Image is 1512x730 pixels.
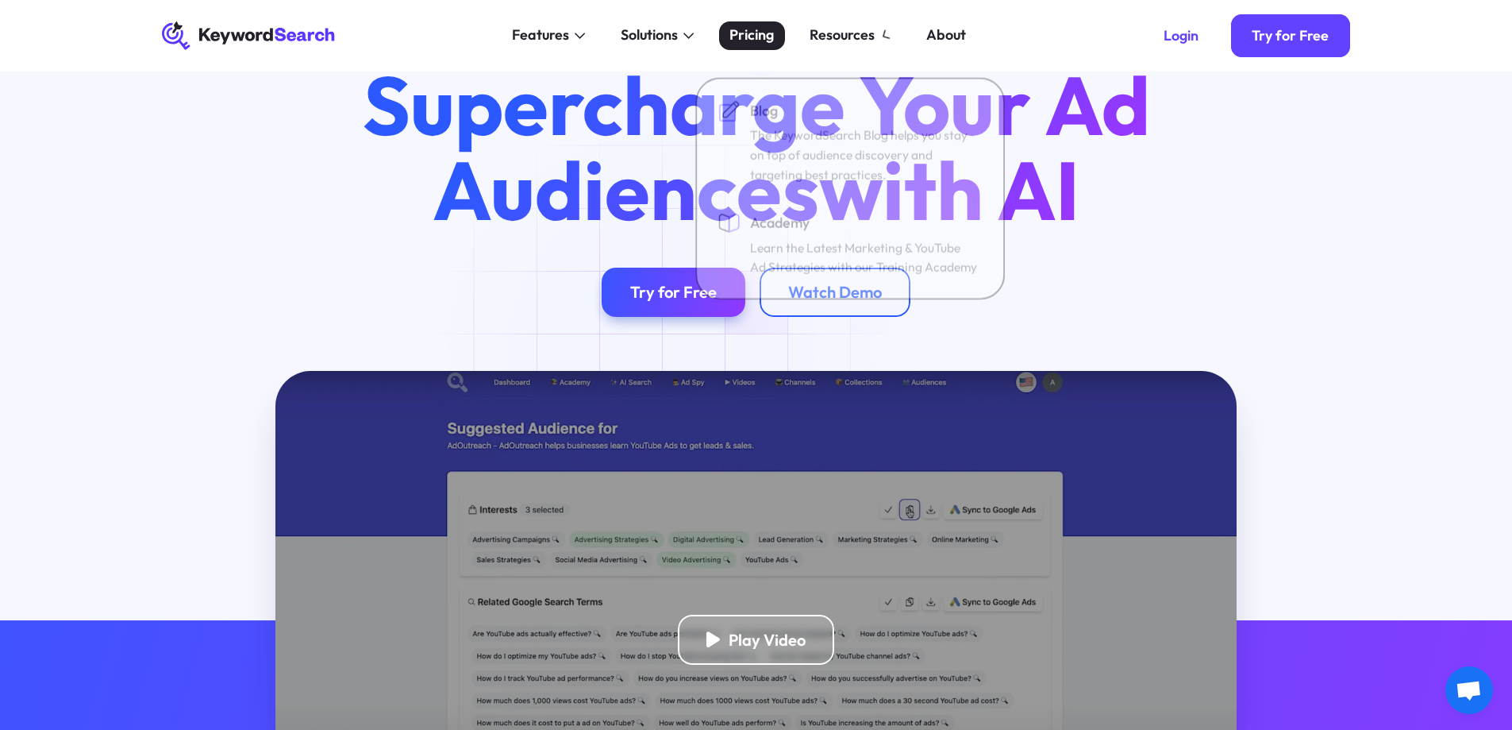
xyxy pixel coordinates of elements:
div: Resources [810,25,875,46]
h1: Supercharge Your Ad Audiences [329,63,1183,231]
div: The KeywordSearch Blog helps you stay on top of audience discovery and targeting best practices. [751,125,979,183]
a: AcademyLearn the Latest Marketing & YouTube Ad Strategies with our Training Academy [708,202,993,288]
div: Play Video [729,630,806,650]
div: Open chat [1445,666,1493,714]
div: Learn the Latest Marketing & YouTube Ad Strategies with our Training Academy [751,238,979,276]
a: BlogThe KeywordSearch Blog helps you stay on top of audience discovery and targeting best practices. [708,90,993,195]
div: Features [512,25,569,46]
div: Try for Free [1252,27,1329,44]
div: Login [1164,27,1198,44]
div: Pricing [729,25,774,46]
div: Academy [751,212,979,234]
div: Blog [751,100,979,122]
nav: Resources [696,77,1006,299]
div: Solutions [621,25,678,46]
a: Try for Free [1231,14,1351,57]
div: About [926,25,966,46]
a: Try for Free [602,268,745,318]
a: Login [1142,14,1220,57]
a: Pricing [719,21,785,50]
a: About [916,21,977,50]
div: Try for Free [630,282,717,302]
